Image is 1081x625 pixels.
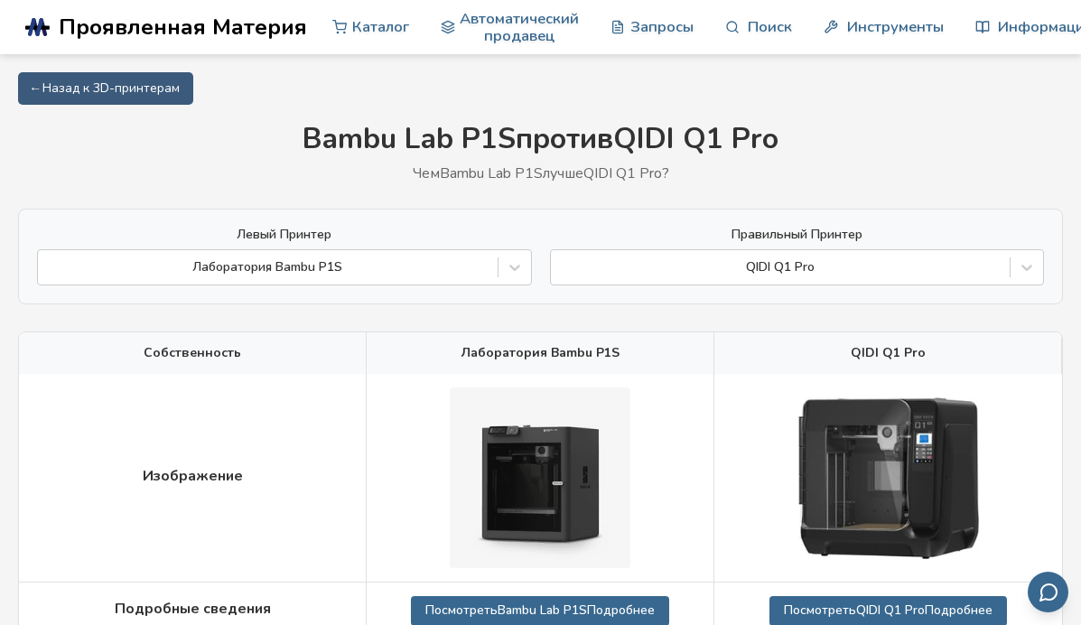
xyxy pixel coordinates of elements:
[543,163,583,183] ya-tr-span: лучше
[630,18,694,35] ya-tr-span: Запросы
[583,163,662,183] ya-tr-span: QIDI Q1 Pro
[732,226,862,243] ya-tr-span: Правильный Принтер
[59,12,307,42] ya-tr-span: Проявленная Материя
[851,346,926,360] span: QIDI Q1 Pro
[237,226,331,243] ya-tr-span: Левый Принтер
[856,602,925,619] ya-tr-span: QIDI Q1 Pro
[498,602,587,619] ya-tr-span: Bambu Lab P1S
[847,18,944,35] ya-tr-span: Инструменты
[516,119,613,158] ya-tr-span: против
[925,602,992,619] ya-tr-span: Подробнее
[32,79,180,97] ya-tr-span: ← Назад к 3D-принтерам
[143,466,243,486] ya-tr-span: Изображение
[352,18,409,35] ya-tr-span: Каталог
[115,599,271,619] ya-tr-span: Подробные сведения
[425,602,498,619] ya-tr-span: Посмотреть
[450,387,630,568] img: Лаборатория Bambu P1S
[587,602,655,619] ya-tr-span: Подробнее
[613,119,778,158] ya-tr-span: QIDI Q1 Pro
[18,72,193,105] a: ← Назад к 3D-принтерам
[798,397,979,559] img: QIDI Q1 Pro
[769,596,1007,625] a: ПосмотретьQIDI Q1 ProПодробнее
[303,119,516,158] ya-tr-span: Bambu Lab P1S
[144,344,241,361] ya-tr-span: Собственность
[460,10,579,45] ya-tr-span: Автоматический продавец
[1028,572,1068,612] button: Отправить отзыв по электронной почте
[461,346,620,360] span: Лаборатория Bambu P1S
[440,163,543,183] ya-tr-span: Bambu Lab P1S
[662,163,669,183] ya-tr-span: ?
[748,18,792,35] ya-tr-span: Поиск
[413,163,440,183] ya-tr-span: Чем
[784,602,856,619] ya-tr-span: Посмотреть
[411,596,669,625] a: ПосмотретьBambu Lab P1SПодробнее
[560,260,564,275] input: QIDI Q1 Pro
[47,260,51,275] input: Лаборатория Bambu P1S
